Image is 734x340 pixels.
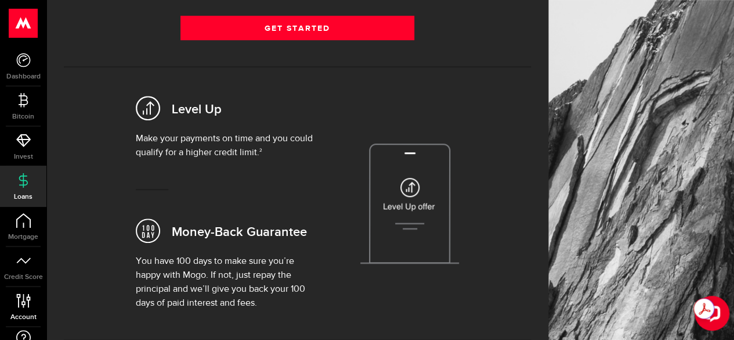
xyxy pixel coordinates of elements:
[172,101,222,119] h2: Level Up
[685,291,734,340] iframe: LiveChat chat widget
[136,132,318,160] p: Make your payments on time and you could qualify for a higher credit limit.
[259,148,262,153] sup: 2
[180,16,414,40] a: Get Started
[172,224,307,242] h2: Money-Back Guarantee
[136,255,318,310] p: You have 100 days to make sure you’re happy with Mogo. If not, just repay the principal and we’ll...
